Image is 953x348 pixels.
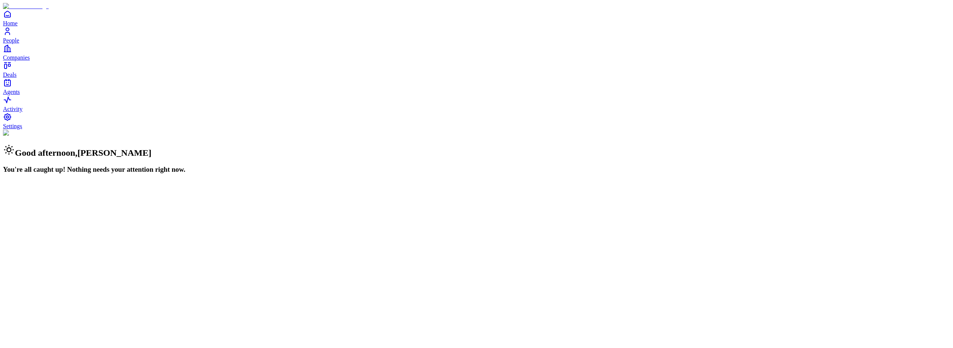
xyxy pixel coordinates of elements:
[3,20,17,26] span: Home
[3,54,30,61] span: Companies
[3,165,950,174] h3: You're all caught up! Nothing needs your attention right now.
[3,27,950,44] a: People
[3,37,19,44] span: People
[3,89,20,95] span: Agents
[63,181,107,190] button: Continue Chat
[3,95,950,112] a: Activity
[3,123,22,129] span: Settings
[3,113,950,129] a: Settings
[3,10,950,26] a: Home
[3,61,950,78] a: Deals
[3,3,49,10] img: Item Brain Logo
[3,106,22,112] span: Activity
[3,72,16,78] span: Deals
[3,44,950,61] a: Companies
[3,144,950,158] h2: Good afternoon , [PERSON_NAME]
[72,184,104,189] span: Continue Chat
[3,130,38,136] img: Background
[3,78,950,95] a: Agents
